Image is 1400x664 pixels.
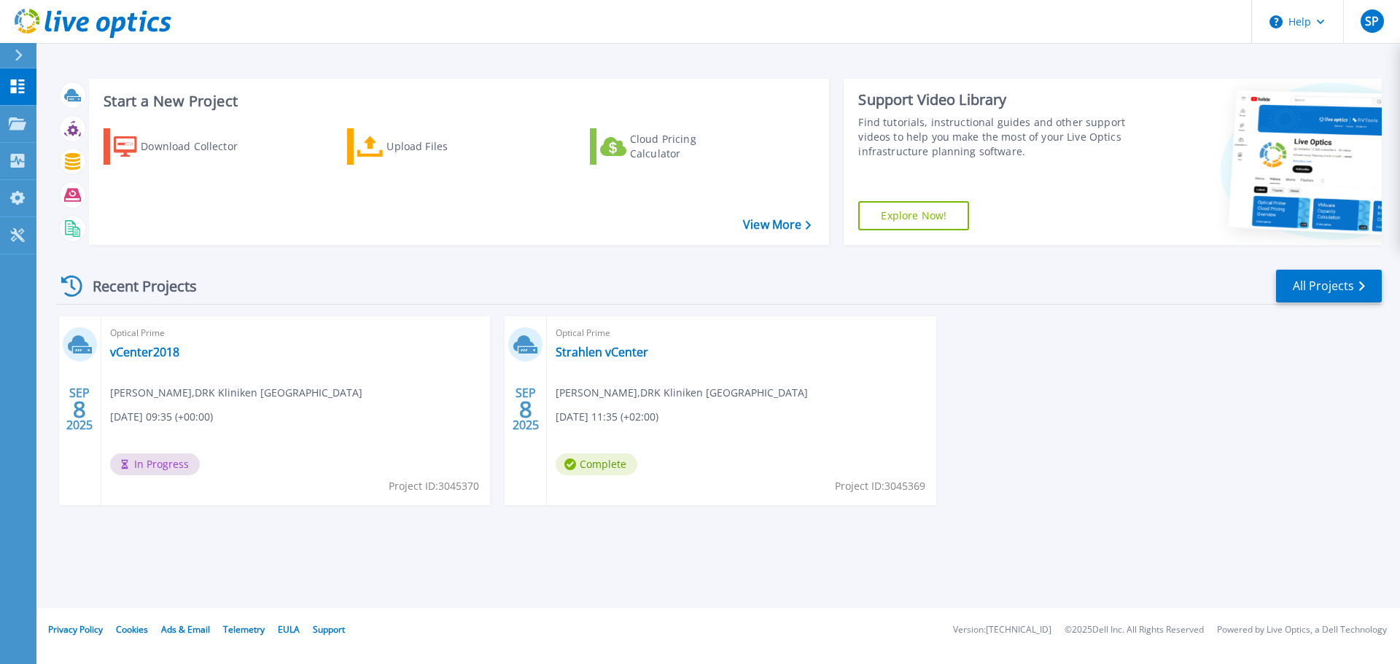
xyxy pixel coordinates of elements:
span: 8 [73,403,86,415]
li: Version: [TECHNICAL_ID] [953,625,1051,635]
div: Find tutorials, instructional guides and other support videos to help you make the most of your L... [858,115,1132,159]
a: vCenter2018 [110,345,179,359]
span: SP [1365,15,1379,27]
a: Cloud Pricing Calculator [590,128,752,165]
a: Cookies [116,623,148,636]
span: Project ID: 3045370 [389,478,479,494]
a: Support [313,623,345,636]
a: Upload Files [347,128,510,165]
div: Upload Files [386,132,503,161]
div: Download Collector [141,132,257,161]
div: SEP 2025 [66,383,93,436]
span: 8 [519,403,532,415]
span: Project ID: 3045369 [835,478,925,494]
span: Complete [556,453,637,475]
span: Optical Prime [556,325,927,341]
a: View More [743,218,811,232]
span: [PERSON_NAME] , DRK Kliniken [GEOGRAPHIC_DATA] [556,385,808,401]
li: Powered by Live Optics, a Dell Technology [1217,625,1387,635]
a: EULA [278,623,300,636]
span: In Progress [110,453,200,475]
a: Privacy Policy [48,623,103,636]
li: © 2025 Dell Inc. All Rights Reserved [1065,625,1204,635]
a: Explore Now! [858,201,969,230]
div: Cloud Pricing Calculator [630,132,747,161]
span: [PERSON_NAME] , DRK Kliniken [GEOGRAPHIC_DATA] [110,385,362,401]
div: Support Video Library [858,90,1132,109]
span: Optical Prime [110,325,481,341]
div: SEP 2025 [512,383,540,436]
span: [DATE] 11:35 (+02:00) [556,409,658,425]
a: Telemetry [223,623,265,636]
span: [DATE] 09:35 (+00:00) [110,409,213,425]
h3: Start a New Project [104,93,811,109]
a: All Projects [1276,270,1382,302]
a: Strahlen vCenter [556,345,648,359]
a: Download Collector [104,128,266,165]
div: Recent Projects [56,268,217,304]
a: Ads & Email [161,623,210,636]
